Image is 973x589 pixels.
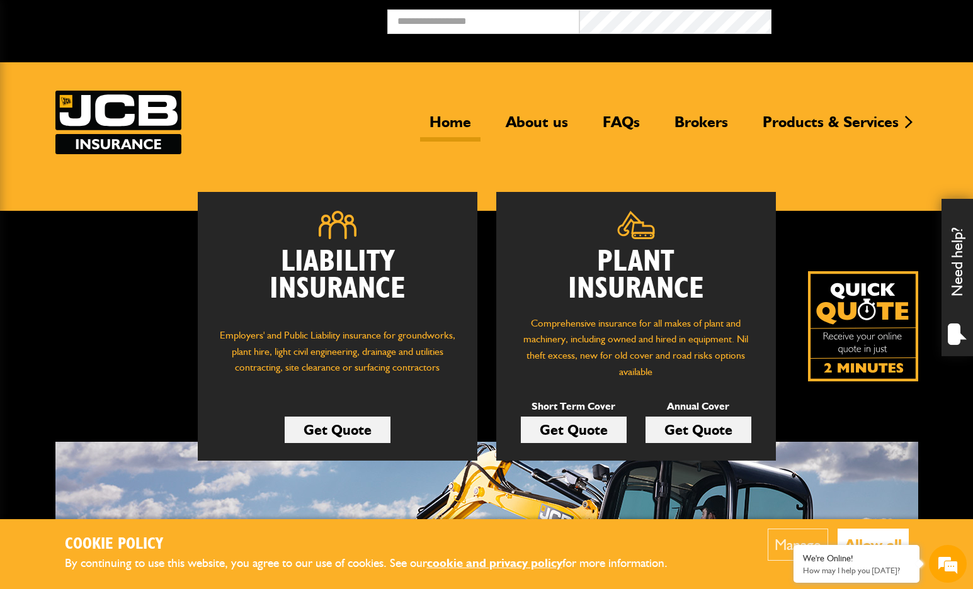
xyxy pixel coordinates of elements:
h2: Plant Insurance [515,249,757,303]
p: Employers' and Public Liability insurance for groundworks, plant hire, light civil engineering, d... [217,327,458,388]
a: FAQs [593,113,649,142]
button: Allow all [838,529,909,561]
a: Brokers [665,113,737,142]
button: Manage [768,529,828,561]
p: By continuing to use this website, you agree to our use of cookies. See our for more information. [65,554,688,573]
h2: Liability Insurance [217,249,458,315]
a: About us [496,113,578,142]
div: Need help? [942,199,973,356]
a: cookie and privacy policy [427,556,562,570]
a: Home [420,113,481,142]
button: Broker Login [771,9,964,29]
a: Get Quote [521,417,627,443]
img: Quick Quote [808,271,918,381]
a: Get Quote [646,417,751,443]
p: Short Term Cover [521,398,627,415]
img: JCB Insurance Services logo [55,91,181,154]
a: Products & Services [753,113,908,142]
p: Annual Cover [646,398,751,415]
div: We're Online! [803,553,910,564]
p: How may I help you today? [803,566,910,575]
p: Comprehensive insurance for all makes of plant and machinery, including owned and hired in equipm... [515,315,757,379]
a: JCB Insurance Services [55,91,181,154]
h2: Cookie Policy [65,535,688,554]
a: Get your insurance quote isn just 2-minutes [808,271,918,381]
a: Get Quote [285,417,390,443]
